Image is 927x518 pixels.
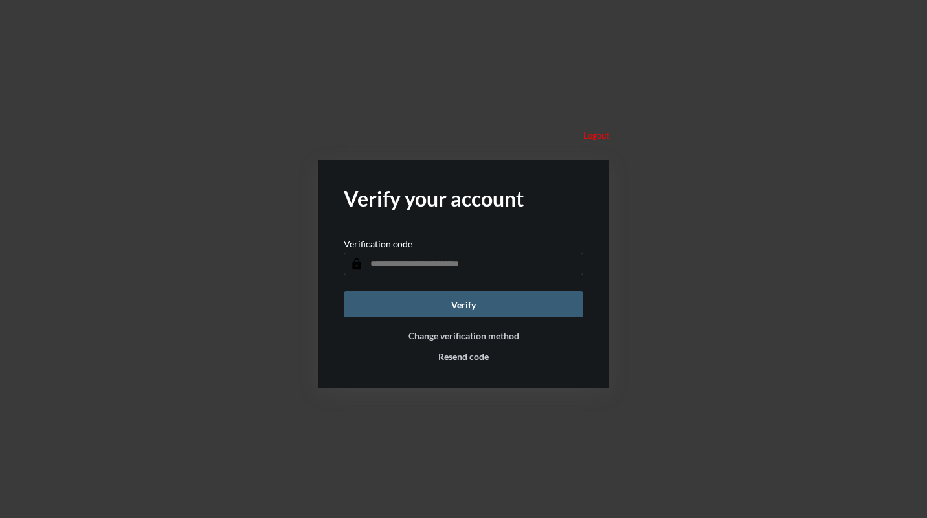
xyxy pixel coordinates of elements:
button: Verify [344,291,583,317]
p: Logout [583,130,609,141]
p: Verification code [344,238,412,249]
h2: Verify your account [344,186,583,211]
button: Change verification method [408,330,519,341]
button: Resend code [438,351,489,362]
